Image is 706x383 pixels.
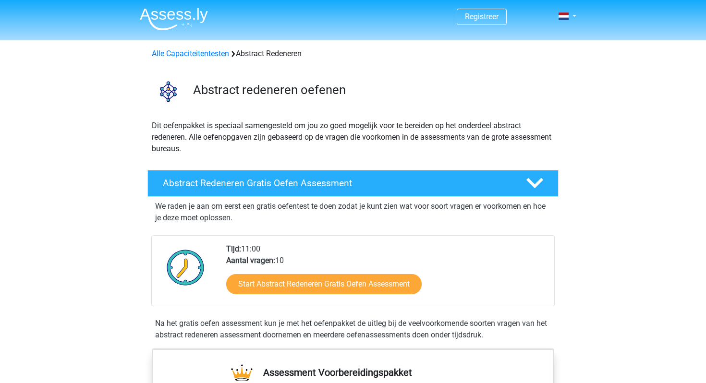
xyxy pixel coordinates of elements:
[144,170,562,197] a: Abstract Redeneren Gratis Oefen Assessment
[163,178,511,189] h4: Abstract Redeneren Gratis Oefen Assessment
[152,49,229,58] a: Alle Capaciteitentesten
[219,243,554,306] div: 11:00 10
[152,120,554,155] p: Dit oefenpakket is speciaal samengesteld om jou zo goed mogelijk voor te bereiden op het onderdee...
[155,201,551,224] p: We raden je aan om eerst een gratis oefentest te doen zodat je kunt zien wat voor soort vragen er...
[151,318,555,341] div: Na het gratis oefen assessment kun je met het oefenpakket de uitleg bij de veelvoorkomende soorte...
[161,243,210,291] img: Klok
[465,12,499,21] a: Registreer
[226,256,275,265] b: Aantal vragen:
[226,244,241,253] b: Tijd:
[226,274,422,294] a: Start Abstract Redeneren Gratis Oefen Assessment
[140,8,208,30] img: Assessly
[193,83,551,97] h3: Abstract redeneren oefenen
[148,71,189,112] img: abstract redeneren
[148,48,558,60] div: Abstract Redeneren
